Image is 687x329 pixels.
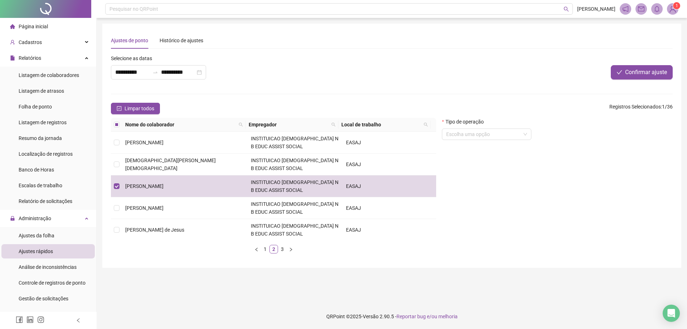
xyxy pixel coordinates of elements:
span: facebook [16,316,23,323]
span: search [422,119,429,130]
label: Selecione as datas [111,54,157,62]
span: Nome do colaborador [125,121,236,129]
div: Open Intercom Messenger [663,305,680,322]
span: mail [638,6,644,12]
span: Folha de ponto [19,104,52,110]
span: : 1 / 36 [609,103,673,114]
span: Empregador [249,121,329,129]
span: Registros Selecionados [609,104,661,110]
button: Limpar todos [111,103,160,114]
span: notification [622,6,629,12]
span: Gestão de solicitações [19,296,68,301]
li: Próxima página [287,245,295,253]
span: EASAJ [346,183,361,189]
span: Listagem de colaboradores [19,72,79,78]
span: Relatórios [19,55,41,61]
span: search [564,6,569,12]
span: EASAJ [346,205,361,211]
span: Ajustes da folha [19,233,54,238]
span: [PERSON_NAME] de Jesus [125,227,184,233]
span: Cadastros [19,39,42,45]
span: home [10,24,15,29]
li: 3 [278,245,287,253]
span: Listagem de registros [19,120,67,125]
span: Listagem de atrasos [19,88,64,94]
a: 3 [278,245,286,253]
span: INSTITUICAO [DEMOGRAPHIC_DATA] N B EDUC ASSIST SOCIAL [251,136,338,149]
span: right [289,247,293,252]
span: to [152,69,158,75]
span: EASAJ [346,161,361,167]
img: 49185 [667,4,678,14]
span: Escalas de trabalho [19,183,62,188]
footer: QRPoint © 2025 - 2.90.5 - [97,304,687,329]
span: swap-right [152,69,158,75]
li: Página anterior [252,245,261,253]
span: search [239,122,243,127]
a: 2 [270,245,278,253]
sup: Atualize o seu contato no menu Meus Dados [673,2,680,9]
span: Localização de registros [19,151,73,157]
span: Relatório de solicitações [19,198,72,204]
span: Limpar todos [125,105,154,112]
span: file [10,55,15,61]
span: user-add [10,40,15,45]
span: left [254,247,259,252]
span: EASAJ [346,227,361,233]
span: Confirmar ajuste [625,68,667,77]
span: INSTITUICAO [DEMOGRAPHIC_DATA] N B EDUC ASSIST SOCIAL [251,179,338,193]
span: [PERSON_NAME] [577,5,615,13]
button: right [287,245,295,253]
span: INSTITUICAO [DEMOGRAPHIC_DATA] N B EDUC ASSIST SOCIAL [251,223,338,237]
button: left [252,245,261,253]
span: Ajustes rápidos [19,248,53,254]
li: 2 [269,245,278,253]
span: Reportar bug e/ou melhoria [396,314,458,319]
span: search [237,119,244,130]
span: Ocorrências [19,311,45,317]
span: Local de trabalho [341,121,421,129]
span: check-square [117,106,122,111]
span: left [76,318,81,323]
span: instagram [37,316,44,323]
span: Banco de Horas [19,167,54,173]
span: INSTITUICAO [DEMOGRAPHIC_DATA] N B EDUC ASSIST SOCIAL [251,201,338,215]
span: linkedin [26,316,34,323]
span: Versão [363,314,379,319]
span: Página inicial [19,24,48,29]
span: Controle de registros de ponto [19,280,86,286]
span: search [330,119,337,130]
span: 1 [676,3,678,8]
span: Resumo da jornada [19,135,62,141]
span: Administração [19,216,51,221]
span: [DEMOGRAPHIC_DATA][PERSON_NAME][DEMOGRAPHIC_DATA] [125,158,216,171]
span: search [424,122,428,127]
span: Análise de inconsistências [19,264,77,270]
span: check [617,69,622,75]
span: lock [10,216,15,221]
span: search [331,122,336,127]
div: Ajustes de ponto [111,37,148,44]
a: 1 [261,245,269,253]
span: [PERSON_NAME] [125,183,164,189]
button: Confirmar ajuste [611,65,673,79]
span: [PERSON_NAME] [125,205,164,211]
span: bell [654,6,660,12]
span: EASAJ [346,140,361,145]
span: [PERSON_NAME] [125,140,164,145]
span: INSTITUICAO [DEMOGRAPHIC_DATA] N B EDUC ASSIST SOCIAL [251,158,338,171]
label: Tipo de operação [442,118,488,126]
div: Histórico de ajustes [160,37,203,44]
